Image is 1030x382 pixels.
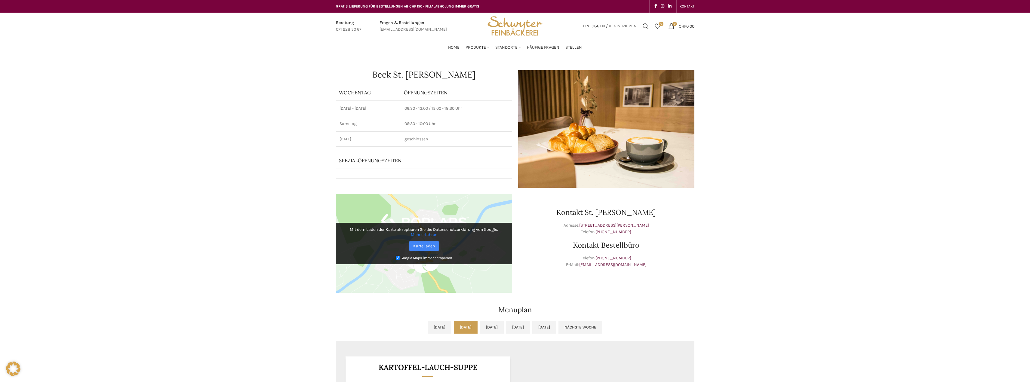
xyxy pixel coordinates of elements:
[340,105,398,112] p: [DATE] - [DATE]
[679,23,694,29] bdi: 0.00
[595,255,631,261] a: [PHONE_NUMBER]
[679,23,686,29] span: CHF
[409,241,439,251] a: Karte laden
[448,41,460,53] a: Home
[652,20,664,32] a: 0
[652,20,664,32] div: Meine Wunschliste
[411,232,437,237] a: Mehr erfahren
[640,20,652,32] a: Suchen
[518,222,694,236] p: Adresse: Telefon:
[532,321,556,334] a: [DATE]
[527,41,559,53] a: Häufige Fragen
[404,121,508,127] p: 06:30 - 10:00 Uhr
[677,0,697,12] div: Secondary navigation
[595,229,631,234] a: [PHONE_NUMBER]
[336,194,512,293] img: Google Maps
[518,242,694,249] h2: Kontakt Bestellbüro
[339,157,492,164] p: Spezialöffnungszeiten
[339,89,398,96] p: Wochentag
[518,255,694,268] p: Telefon: E-Mail:
[404,89,509,96] p: ÖFFNUNGSZEITEN
[680,4,694,8] span: KONTAKT
[495,45,518,50] span: Standorte
[672,22,677,26] span: 0
[396,256,400,260] input: Google Maps immer entsperren
[336,20,361,33] a: Infobox link
[340,121,398,127] p: Samstag
[480,321,504,334] a: [DATE]
[380,20,447,33] a: Infobox link
[495,41,521,53] a: Standorte
[404,105,508,112] p: 06:30 - 13:00 / 15:00 - 18:30 Uhr
[340,136,398,142] p: [DATE]
[448,45,460,50] span: Home
[579,223,649,228] a: [STREET_ADDRESS][PERSON_NAME]
[454,321,478,334] a: [DATE]
[506,321,530,334] a: [DATE]
[659,22,663,26] span: 0
[401,255,452,260] small: Google Maps immer entsperren
[558,321,602,334] a: Nächste Woche
[353,364,503,371] h3: Kartoffel-Lauch-Suppe
[404,136,508,142] p: geschlossen
[428,321,451,334] a: [DATE]
[336,305,694,315] h2: Menuplan
[565,41,582,53] a: Stellen
[485,23,544,28] a: Site logo
[466,41,489,53] a: Produkte
[583,24,637,28] span: Einloggen / Registrieren
[666,2,673,11] a: Linkedin social link
[580,20,640,32] a: Einloggen / Registrieren
[659,2,666,11] a: Instagram social link
[680,0,694,12] a: KONTAKT
[565,45,582,50] span: Stellen
[653,2,659,11] a: Facebook social link
[336,4,479,8] span: GRATIS LIEFERUNG FÜR BESTELLUNGEN AB CHF 150 - FILIALABHOLUNG IMMER GRATIS
[336,70,512,79] h1: Beck St. [PERSON_NAME]
[333,41,697,53] div: Main navigation
[466,45,486,50] span: Produkte
[527,45,559,50] span: Häufige Fragen
[579,262,647,267] a: [EMAIL_ADDRESS][DOMAIN_NAME]
[340,227,508,237] p: Mit dem Laden der Karte akzeptieren Sie die Datenschutzerklärung von Google.
[485,13,544,40] img: Bäckerei Schwyter
[665,20,697,32] a: 0 CHF0.00
[518,209,694,216] h2: Kontakt St. [PERSON_NAME]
